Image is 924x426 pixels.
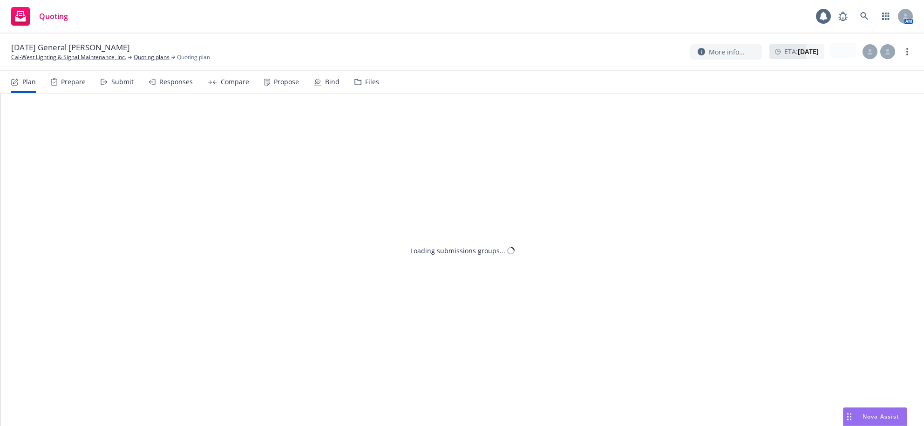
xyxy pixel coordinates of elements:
a: Cal-West Lighting & Signal Maintenance, Inc. [11,53,126,61]
a: Quoting plans [134,53,170,61]
strong: [DATE] [798,47,819,56]
a: more [902,46,913,57]
div: Propose [274,78,299,86]
a: Report a Bug [834,7,852,26]
div: Plan [22,78,36,86]
span: Quoting [39,13,68,20]
button: Nova Assist [843,407,907,426]
button: More info... [690,44,762,60]
div: Prepare [61,78,86,86]
span: More info... [709,47,745,57]
span: ETA : [784,47,819,56]
span: Quoting plan [177,53,210,61]
div: Loading submissions groups... [410,246,505,256]
a: Quoting [7,3,72,29]
span: Nova Assist [863,412,899,420]
a: Search [855,7,874,26]
div: Drag to move [843,408,855,426]
a: Switch app [876,7,895,26]
div: Submit [111,78,134,86]
div: Bind [325,78,340,86]
div: Compare [221,78,249,86]
div: Files [365,78,379,86]
div: Responses [159,78,193,86]
span: [DATE] General [PERSON_NAME] [11,42,130,53]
